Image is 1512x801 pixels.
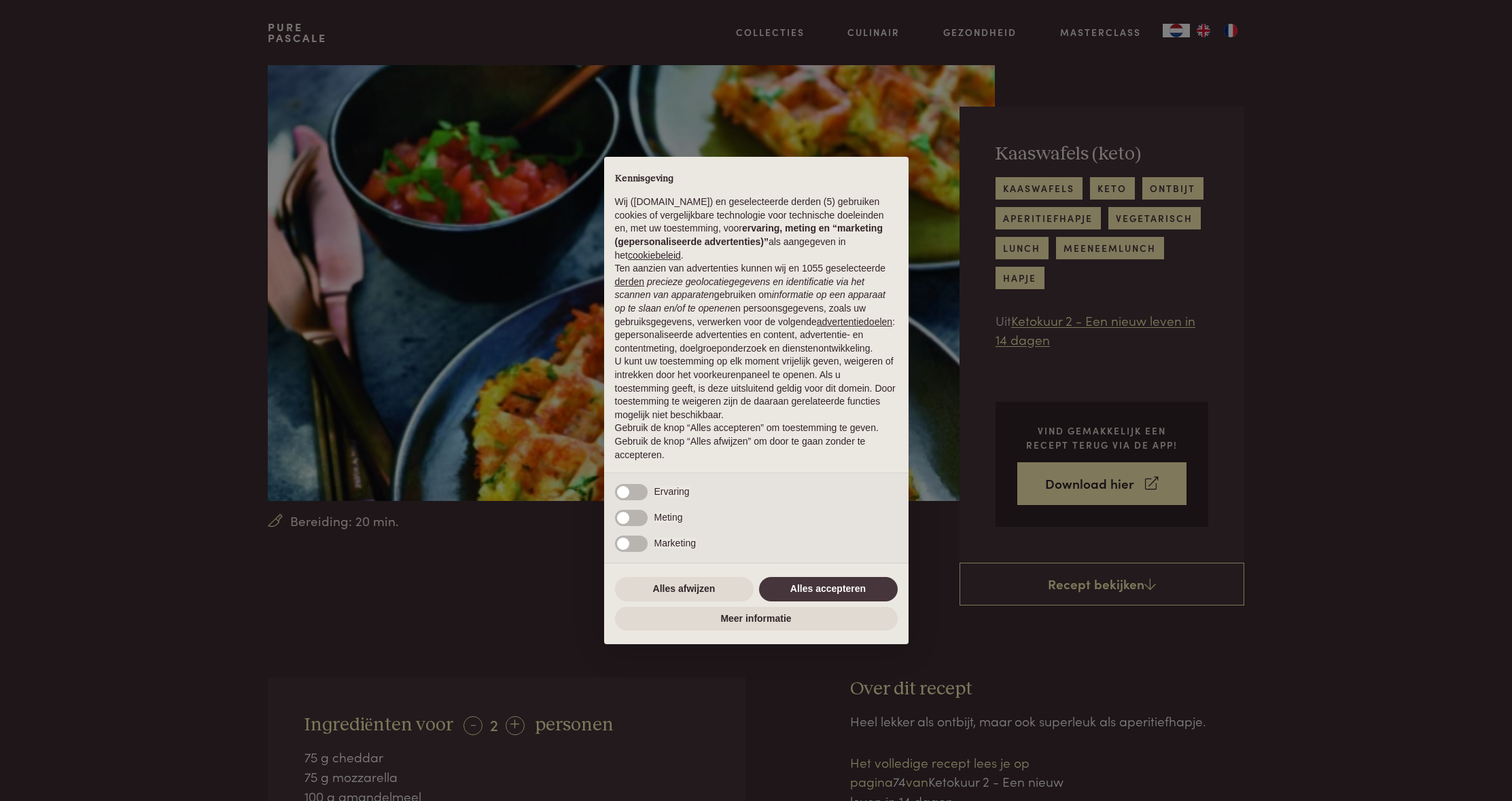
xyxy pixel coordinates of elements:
[615,276,645,289] button: derden
[654,486,690,497] span: Ervaring
[615,355,898,422] p: U kunt uw toestemming op elk moment vrijelijk geven, weigeren of intrekken door het voorkeurenpan...
[654,512,683,523] span: Meting
[615,289,886,314] em: informatie op een apparaat op te slaan en/of te openen
[615,607,898,631] button: Meer informatie
[759,577,898,601] button: Alles accepteren
[817,316,892,329] button: advertentiedoelen
[615,262,898,355] p: Ten aanzien van advertenties kunnen wij en 1055 geselecteerde gebruiken om en persoonsgegevens, z...
[654,538,696,548] span: Marketing
[628,250,681,261] a: cookiebeleid
[615,577,754,601] button: Alles afwijzen
[615,223,883,247] strong: ervaring, meting en “marketing (gepersonaliseerde advertenties)”
[615,422,898,462] p: Gebruik de knop “Alles accepteren” om toestemming te geven. Gebruik de knop “Alles afwijzen” om d...
[615,276,864,301] em: precieze geolocatiegegevens en identificatie via het scannen van apparaten
[615,195,898,262] p: Wij ([DOMAIN_NAME]) en geselecteerde derden (5) gebruiken cookies of vergelijkbare technologie vo...
[615,173,898,185] h2: Kennisgeving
